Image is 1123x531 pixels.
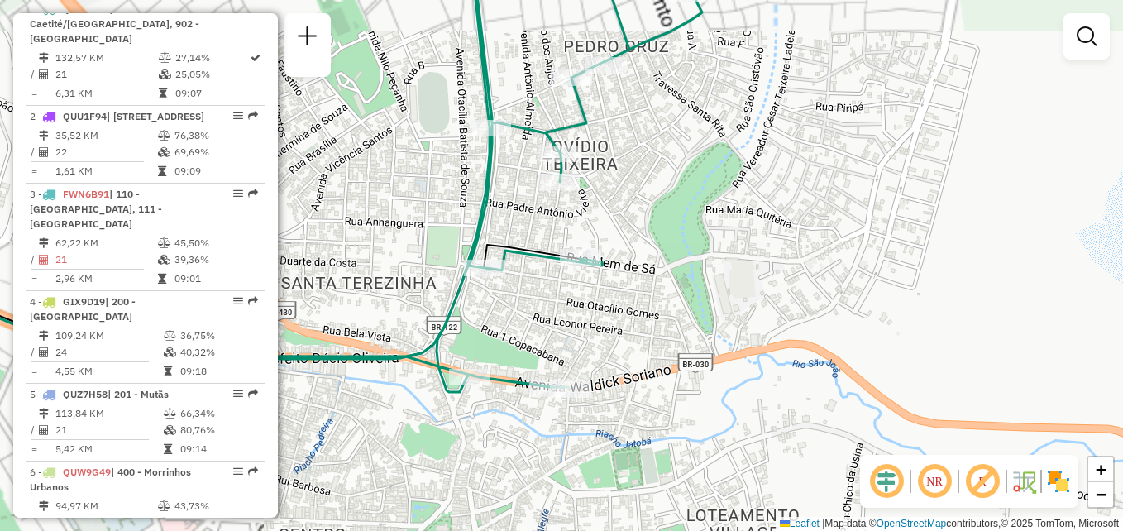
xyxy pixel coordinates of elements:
[63,110,107,122] span: QUU1F94
[30,251,38,268] td: /
[30,270,38,287] td: =
[1096,459,1106,480] span: +
[55,251,157,268] td: 21
[55,344,163,361] td: 24
[107,110,204,122] span: | [STREET_ADDRESS]
[30,110,204,122] span: 2 -
[55,50,158,66] td: 132,57 KM
[915,462,954,501] span: Ocultar NR
[30,466,191,493] span: | 400 - Morrinhos Urbanos
[159,69,171,79] i: % de utilização da cubagem
[164,444,172,454] i: Tempo total em rota
[233,466,243,476] em: Opções
[30,85,38,102] td: =
[158,274,166,284] i: Tempo total em rota
[39,147,49,157] i: Total de Atividades
[1070,20,1103,53] a: Exibir filtros
[55,514,157,531] td: 21
[30,363,38,380] td: =
[1096,484,1106,505] span: −
[63,388,108,400] span: QUZ7H58
[158,501,170,511] i: % de utilização do peso
[174,85,249,102] td: 09:07
[30,163,38,179] td: =
[55,85,158,102] td: 6,31 KM
[174,50,249,66] td: 27,14%
[55,144,157,160] td: 22
[30,422,38,438] td: /
[30,144,38,160] td: /
[39,238,49,248] i: Distância Total
[164,409,176,419] i: % de utilização do peso
[158,131,170,141] i: % de utilização do peso
[174,235,257,251] td: 45,50%
[63,188,109,200] span: FWN6B91
[39,69,49,79] i: Total de Atividades
[780,518,820,529] a: Leaflet
[867,462,906,501] span: Ocultar deslocamento
[158,238,170,248] i: % de utilização do peso
[877,518,947,529] a: OpenStreetMap
[55,498,157,514] td: 94,97 KM
[63,466,111,478] span: QUW9G49
[174,498,257,514] td: 43,73%
[174,66,249,83] td: 25,05%
[179,422,258,438] td: 80,76%
[30,188,162,230] span: 3 -
[248,466,258,476] em: Rota exportada
[159,88,167,98] i: Tempo total em rota
[30,66,38,83] td: /
[39,131,49,141] i: Distância Total
[39,347,49,357] i: Total de Atividades
[179,405,258,422] td: 66,34%
[39,255,49,265] i: Total de Atividades
[30,344,38,361] td: /
[174,270,257,287] td: 09:01
[39,425,49,435] i: Total de Atividades
[291,20,324,57] a: Nova sessão e pesquisa
[55,422,163,438] td: 21
[55,66,158,83] td: 21
[233,389,243,399] em: Opções
[174,514,257,531] td: 52,65%
[55,163,157,179] td: 1,61 KM
[1045,468,1072,495] img: Exibir/Ocultar setores
[158,166,166,176] i: Tempo total em rota
[63,295,105,308] span: GIX9D19
[30,2,199,45] span: | 901 - Caetité/[GEOGRAPHIC_DATA], 902 - [GEOGRAPHIC_DATA]
[55,127,157,144] td: 35,52 KM
[179,363,258,380] td: 09:18
[179,441,258,457] td: 09:14
[30,2,199,45] span: 1 -
[174,251,257,268] td: 39,36%
[1088,457,1113,482] a: Zoom in
[248,111,258,121] em: Rota exportada
[164,425,176,435] i: % de utilização da cubagem
[30,188,162,230] span: | 110 - [GEOGRAPHIC_DATA], 111 - [GEOGRAPHIC_DATA]
[39,331,49,341] i: Distância Total
[174,127,257,144] td: 76,38%
[233,189,243,199] em: Opções
[30,295,136,323] span: 4 -
[55,235,157,251] td: 62,22 KM
[1011,468,1037,495] img: Fluxo de ruas
[30,441,38,457] td: =
[233,296,243,306] em: Opções
[108,388,169,400] span: | 201 - Mutãs
[248,189,258,199] em: Rota exportada
[39,53,49,63] i: Distância Total
[30,514,38,531] td: /
[248,389,258,399] em: Rota exportada
[248,296,258,306] em: Rota exportada
[1088,482,1113,507] a: Zoom out
[55,405,163,422] td: 113,84 KM
[55,363,163,380] td: 4,55 KM
[55,441,163,457] td: 5,42 KM
[174,144,257,160] td: 69,69%
[158,255,170,265] i: % de utilização da cubagem
[39,501,49,511] i: Distância Total
[233,111,243,121] em: Opções
[39,409,49,419] i: Distância Total
[822,518,824,529] span: |
[30,388,169,400] span: 5 -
